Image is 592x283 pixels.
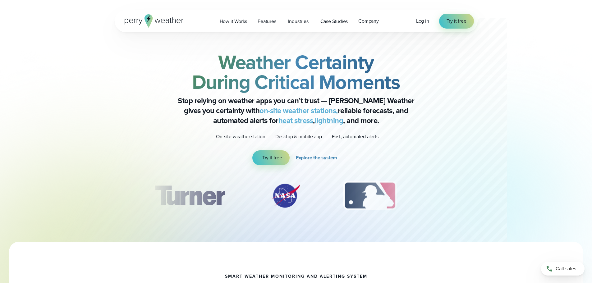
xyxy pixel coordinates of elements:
span: How it Works [220,18,247,25]
img: Turner-Construction_1.svg [145,180,234,211]
div: 2 of 12 [264,180,307,211]
p: Fast, automated alerts [332,133,379,140]
strong: Weather Certainty During Critical Moments [192,48,400,97]
img: NASA.svg [264,180,307,211]
a: on-site weather stations, [259,105,338,116]
span: Try it free [262,154,282,162]
div: 3 of 12 [337,180,403,211]
img: MLB.svg [337,180,403,211]
div: 4 of 12 [433,180,482,211]
a: Call sales [541,262,585,276]
a: Explore the system [296,150,340,165]
p: On-site weather station [216,133,265,140]
span: Call sales [556,265,576,272]
a: How it Works [214,15,253,28]
a: lightning [315,115,343,126]
div: 1 of 12 [145,180,234,211]
span: Explore the system [296,154,337,162]
span: Industries [288,18,309,25]
a: Log in [416,17,429,25]
h1: smart weather monitoring and alerting system [225,274,367,279]
a: Case Studies [315,15,353,28]
div: slideshow [146,180,447,214]
a: Try it free [439,14,474,29]
span: Company [358,17,379,25]
a: heat stress [278,115,313,126]
img: PGA.svg [433,180,482,211]
p: Desktop & mobile app [275,133,322,140]
span: Try it free [447,17,466,25]
p: Stop relying on weather apps you can’t trust — [PERSON_NAME] Weather gives you certainty with rel... [172,96,420,126]
span: Case Studies [320,18,348,25]
span: Features [258,18,276,25]
a: Try it free [252,150,290,165]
